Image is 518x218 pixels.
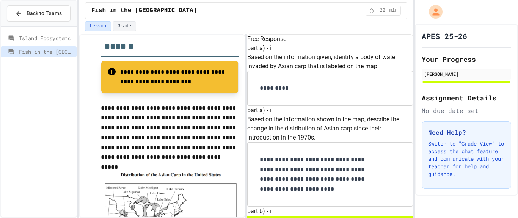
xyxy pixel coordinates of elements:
[19,34,74,42] span: Island Ecosystems
[422,106,511,115] div: No due date set
[422,31,467,41] h1: APES 25-26
[91,6,197,15] span: Fish in the [GEOGRAPHIC_DATA]
[247,53,413,71] p: Based on the information given, identify a body of water invaded by Asian carp that is labeled on...
[428,128,505,137] h3: Need Help?
[422,93,511,103] h2: Assignment Details
[377,8,389,14] span: 22
[247,44,413,53] h6: part a) - i
[27,9,62,17] span: Back to Teams
[247,106,413,115] h6: part a) - ii
[428,140,505,178] p: Switch to "Grade View" to access the chat feature and communicate with your teacher for help and ...
[247,207,413,216] h6: part b) - i
[389,8,398,14] span: min
[247,35,413,44] h6: Free Response
[7,5,71,22] button: Back to Teams
[247,115,413,142] p: Based on the information shown in the map, describe the change in the distribution of Asian carp ...
[421,3,444,20] div: My Account
[19,48,74,56] span: Fish in the [GEOGRAPHIC_DATA]
[422,54,511,64] h2: Your Progress
[85,21,111,31] button: Lesson
[424,71,509,77] div: [PERSON_NAME]
[113,21,136,31] button: Grade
